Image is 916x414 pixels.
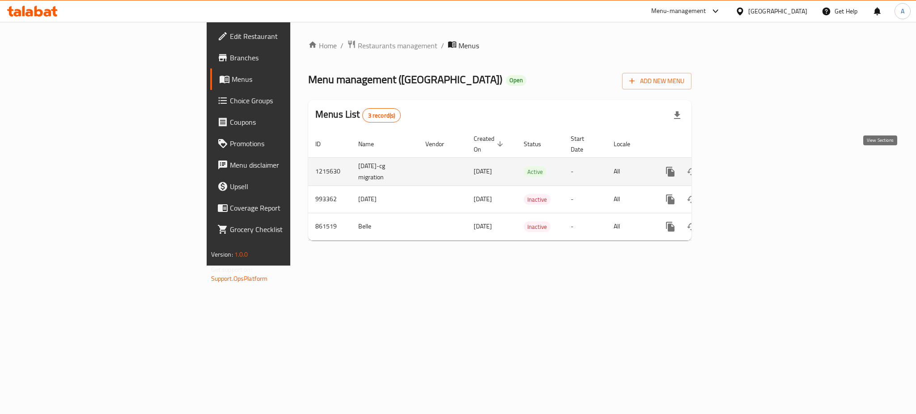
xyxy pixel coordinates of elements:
div: [GEOGRAPHIC_DATA] [748,6,807,16]
h2: Menus List [315,108,401,123]
div: Inactive [524,194,551,205]
span: Menus [458,40,479,51]
a: Edit Restaurant [210,25,360,47]
span: Add New Menu [629,76,684,87]
span: Inactive [524,222,551,232]
div: Active [524,166,547,177]
span: A [901,6,904,16]
td: [DATE] [351,186,418,213]
a: Support.OpsPlatform [211,273,268,284]
span: Version: [211,249,233,260]
div: Inactive [524,221,551,232]
span: Menus [232,74,352,84]
span: Get support on: [211,264,252,275]
span: Name [358,139,386,149]
td: - [564,157,606,186]
th: Actions [653,131,753,158]
span: Upsell [230,181,352,192]
nav: breadcrumb [308,40,691,51]
a: Menus [210,68,360,90]
a: Promotions [210,133,360,154]
button: Change Status [681,216,703,237]
span: Grocery Checklist [230,224,352,235]
a: Grocery Checklist [210,219,360,240]
td: - [564,213,606,240]
span: Menu disclaimer [230,160,352,170]
button: more [660,161,681,182]
td: All [606,213,653,240]
span: Coupons [230,117,352,127]
button: more [660,189,681,210]
td: - [564,186,606,213]
td: [DATE]-cg migration [351,157,418,186]
span: Menu management ( [GEOGRAPHIC_DATA] ) [308,69,502,89]
span: Open [506,76,526,84]
span: [DATE] [474,193,492,205]
a: Restaurants management [347,40,437,51]
span: Restaurants management [358,40,437,51]
button: Add New Menu [622,73,691,89]
div: Open [506,75,526,86]
a: Coverage Report [210,197,360,219]
td: All [606,186,653,213]
span: 3 record(s) [363,111,401,120]
span: Choice Groups [230,95,352,106]
span: 1.0.0 [234,249,248,260]
span: [DATE] [474,165,492,177]
a: Coupons [210,111,360,133]
a: Menu disclaimer [210,154,360,176]
span: Created On [474,133,506,155]
span: Branches [230,52,352,63]
span: Start Date [571,133,596,155]
div: Total records count [362,108,401,123]
div: Menu-management [651,6,706,17]
table: enhanced table [308,131,753,241]
a: Choice Groups [210,90,360,111]
a: Branches [210,47,360,68]
button: Change Status [681,161,703,182]
span: [DATE] [474,220,492,232]
button: more [660,216,681,237]
td: Belle [351,213,418,240]
span: ID [315,139,332,149]
span: Vendor [425,139,456,149]
span: Active [524,167,547,177]
span: Inactive [524,194,551,205]
li: / [441,40,444,51]
span: Promotions [230,138,352,149]
span: Coverage Report [230,203,352,213]
div: Export file [666,105,688,126]
span: Locale [614,139,642,149]
a: Upsell [210,176,360,197]
span: Edit Restaurant [230,31,352,42]
td: All [606,157,653,186]
button: Change Status [681,189,703,210]
span: Status [524,139,553,149]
